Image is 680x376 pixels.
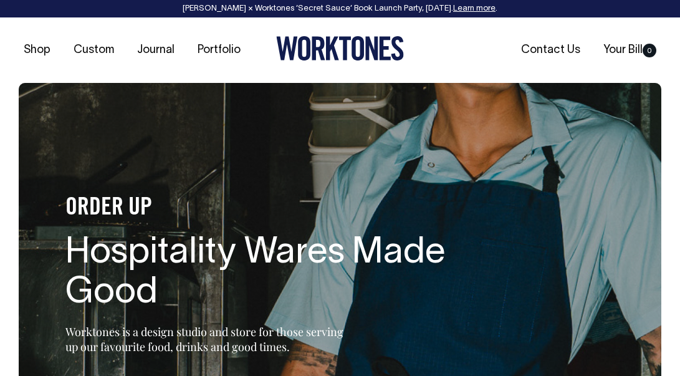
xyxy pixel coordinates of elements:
span: 0 [643,44,656,57]
a: Shop [19,40,55,60]
a: Contact Us [516,40,585,60]
a: Your Bill0 [598,40,661,60]
a: Portfolio [193,40,246,60]
div: [PERSON_NAME] × Worktones ‘Secret Sauce’ Book Launch Party, [DATE]. . [12,4,668,13]
a: Custom [69,40,119,60]
h4: ORDER UP [65,195,464,221]
a: Learn more [453,5,496,12]
p: Worktones is a design studio and store for those serving up our favourite food, drinks and good t... [65,324,349,354]
a: Journal [132,40,180,60]
h1: Hospitality Wares Made Good [65,234,464,314]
